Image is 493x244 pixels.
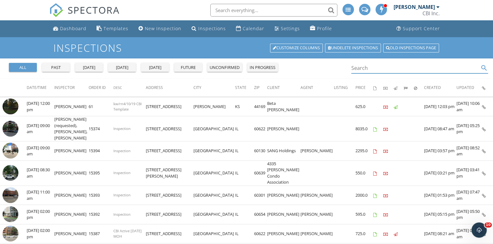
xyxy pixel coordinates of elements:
[456,97,482,116] td: [DATE] 10:06 am
[113,148,131,153] span: Inspection
[456,160,482,186] td: [DATE] 03:41 pm
[44,64,67,71] div: past
[235,116,254,141] td: IL
[355,160,373,186] td: 550.0
[301,224,334,243] td: [PERSON_NAME]
[404,79,414,97] th: Submitted: Not sorted.
[424,160,456,186] td: [DATE] 03:21 pm
[281,25,300,31] div: Settings
[355,224,373,243] td: 725.0
[243,25,264,31] div: Calendar
[235,97,254,116] td: KS
[27,116,54,141] td: [DATE] 09:00 am
[3,165,18,181] img: streetview
[54,205,89,224] td: [PERSON_NAME]
[355,186,373,205] td: 2000.0
[75,63,103,72] button: [DATE]
[235,160,254,186] td: IL
[210,64,240,71] div: unconfirmed
[424,116,456,141] td: [DATE] 08:47 am
[301,85,313,90] span: Agent
[254,224,267,243] td: 60622
[146,224,193,243] td: [STREET_ADDRESS]
[27,79,54,97] th: Date/Time: Not sorted.
[267,85,280,90] span: Client
[198,25,226,31] div: Inspections
[54,224,89,243] td: [PERSON_NAME]
[355,79,373,97] th: Price: Not sorted.
[89,97,113,116] td: 61
[27,97,54,116] td: [DATE] 12:00 pm
[174,63,202,72] button: future
[456,205,482,224] td: [DATE] 05:50 pm
[51,23,89,35] a: Dashboard
[27,160,54,186] td: [DATE] 08:30 am
[317,25,332,31] div: Profile
[270,44,323,52] a: Customize Columns
[267,116,301,141] td: [PERSON_NAME]
[235,224,254,243] td: IL
[235,85,246,90] span: State
[471,222,487,238] iframe: Intercom live chat
[108,63,136,72] button: [DATE]
[113,212,131,217] span: Inspection
[456,224,482,243] td: [DATE] 09:13 am
[233,23,267,35] a: Calendar
[394,79,404,97] th: Published: Not sorted.
[301,205,334,224] td: [PERSON_NAME]
[254,97,267,116] td: 44169
[89,85,106,90] span: Order ID
[394,4,435,10] div: [PERSON_NAME]
[414,79,424,97] th: Canceled: Not sorted.
[11,64,34,71] div: all
[27,224,54,243] td: [DATE] 02:00 pm
[89,186,113,205] td: 15393
[54,160,89,186] td: [PERSON_NAME]
[54,141,89,161] td: [PERSON_NAME]
[189,23,228,35] a: Inspections
[3,121,18,137] img: streetview
[146,160,193,186] td: [STREET_ADDRESS][PERSON_NAME]
[325,44,381,52] a: Undelete inspections
[235,79,254,97] th: State: Not sorted.
[27,186,54,205] td: [DATE] 11:00 am
[3,143,18,159] img: streetview
[193,97,235,116] td: [PERSON_NAME]
[146,205,193,224] td: [STREET_ADDRESS]
[301,186,334,205] td: [PERSON_NAME]
[113,193,131,197] span: Inspection
[193,160,235,186] td: [GEOGRAPHIC_DATA]
[254,141,267,161] td: 60130
[301,141,334,161] td: [PERSON_NAME]
[42,63,70,72] button: past
[267,186,301,205] td: [PERSON_NAME]
[9,63,37,72] button: all
[141,63,169,72] button: [DATE]
[89,205,113,224] td: 15392
[307,23,334,35] a: Profile
[484,222,492,227] span: 10
[54,85,75,90] span: Inspector
[210,4,337,17] input: Search everything...
[267,224,301,243] td: [PERSON_NAME]
[113,170,131,175] span: Inspection
[351,63,479,73] input: Search
[254,116,267,141] td: 60622
[60,25,86,31] div: Dashboard
[334,79,355,97] th: Listing: Not sorted.
[193,186,235,205] td: [GEOGRAPHIC_DATA]
[193,224,235,243] td: [GEOGRAPHIC_DATA]
[383,44,439,52] a: Old inspections page
[3,187,18,203] img: streetview
[54,79,89,97] th: Inspector: Not sorted.
[27,141,54,161] td: [DATE] 09:00 am
[146,97,193,116] td: [STREET_ADDRESS]
[422,10,440,17] div: CBI Inc.
[94,23,131,35] a: Templates
[68,3,120,17] span: SPECTORA
[78,64,100,71] div: [DATE]
[3,98,18,114] img: streetview
[193,141,235,161] td: [GEOGRAPHIC_DATA]
[424,85,441,90] span: Created
[254,85,260,90] span: Zip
